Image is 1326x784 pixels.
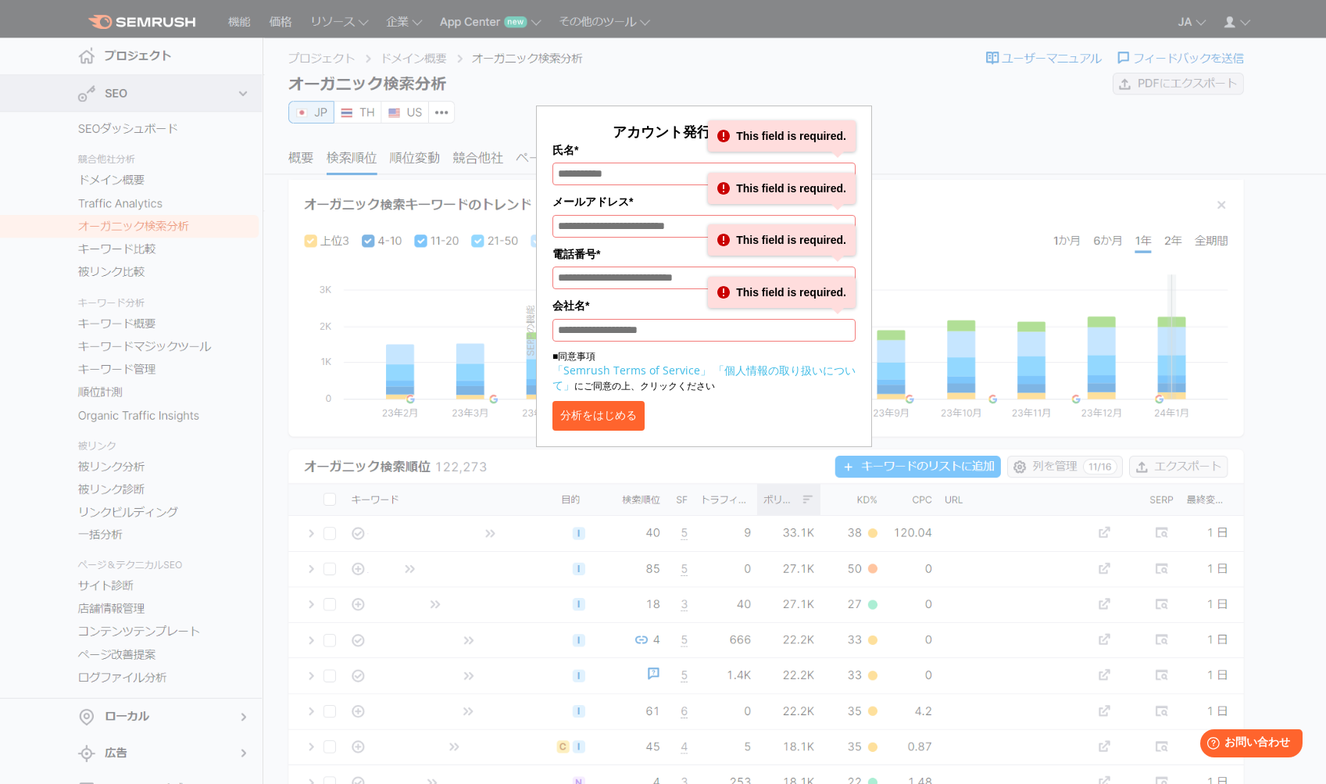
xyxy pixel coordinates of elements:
[708,173,856,204] div: This field is required.
[552,245,856,263] label: 電話番号*
[708,277,856,308] div: This field is required.
[552,349,856,393] p: ■同意事項 にご同意の上、クリックください
[552,401,645,431] button: 分析をはじめる
[708,120,856,152] div: This field is required.
[1187,723,1309,767] iframe: Help widget launcher
[552,363,711,378] a: 「Semrush Terms of Service」
[613,122,795,141] span: アカウント発行して分析する
[552,363,856,392] a: 「個人情報の取り扱いについて」
[552,193,856,210] label: メールアドレス*
[708,224,856,256] div: This field is required.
